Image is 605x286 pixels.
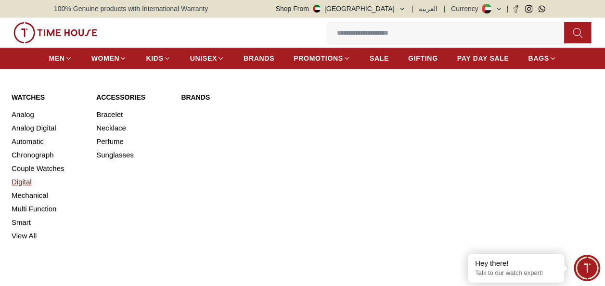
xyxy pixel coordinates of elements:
img: Kenneth Scott [181,108,256,183]
a: KIDS [146,50,170,67]
a: Analog Digital [12,121,85,135]
a: View All [12,229,85,243]
img: Lee Cooper [264,108,339,183]
a: PAY DAY SALE [457,50,509,67]
span: GIFTING [408,53,438,63]
a: Mechanical [12,189,85,202]
span: BRANDS [244,53,274,63]
a: Accessories [96,92,169,102]
span: SALE [370,53,389,63]
p: Talk to our watch expert! [475,269,557,277]
a: Bracelet [96,108,169,121]
a: Brands [181,92,339,102]
a: GIFTING [408,50,438,67]
span: PROMOTIONS [294,53,343,63]
a: Smart [12,216,85,229]
button: العربية [419,4,438,13]
a: Digital [12,175,85,189]
a: Automatic [12,135,85,148]
span: WOMEN [91,53,120,63]
img: Quantum [181,191,256,266]
a: MEN [49,50,72,67]
a: Couple Watches [12,162,85,175]
a: Facebook [512,5,519,13]
span: UNISEX [190,53,217,63]
span: BAGS [528,53,549,63]
a: SALE [370,50,389,67]
span: MEN [49,53,64,63]
a: Chronograph [12,148,85,162]
div: Chat Widget [574,255,600,281]
a: WOMEN [91,50,127,67]
a: Perfume [96,135,169,148]
button: Shop From[GEOGRAPHIC_DATA] [276,4,406,13]
a: Instagram [525,5,532,13]
a: Analog [12,108,85,121]
img: Tornado [264,191,339,266]
img: ... [13,22,97,43]
span: PAY DAY SALE [457,53,509,63]
a: Necklace [96,121,169,135]
a: Sunglasses [96,148,169,162]
a: BAGS [528,50,556,67]
div: Hey there! [475,259,557,268]
a: Watches [12,92,85,102]
span: | [506,4,508,13]
span: | [412,4,413,13]
a: BRANDS [244,50,274,67]
img: United Arab Emirates [313,5,321,13]
div: Currency [451,4,482,13]
a: Whatsapp [538,5,545,13]
span: 100% Genuine products with International Warranty [54,4,208,13]
a: Multi Function [12,202,85,216]
span: KIDS [146,53,163,63]
a: PROMOTIONS [294,50,350,67]
span: | [443,4,445,13]
a: UNISEX [190,50,224,67]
